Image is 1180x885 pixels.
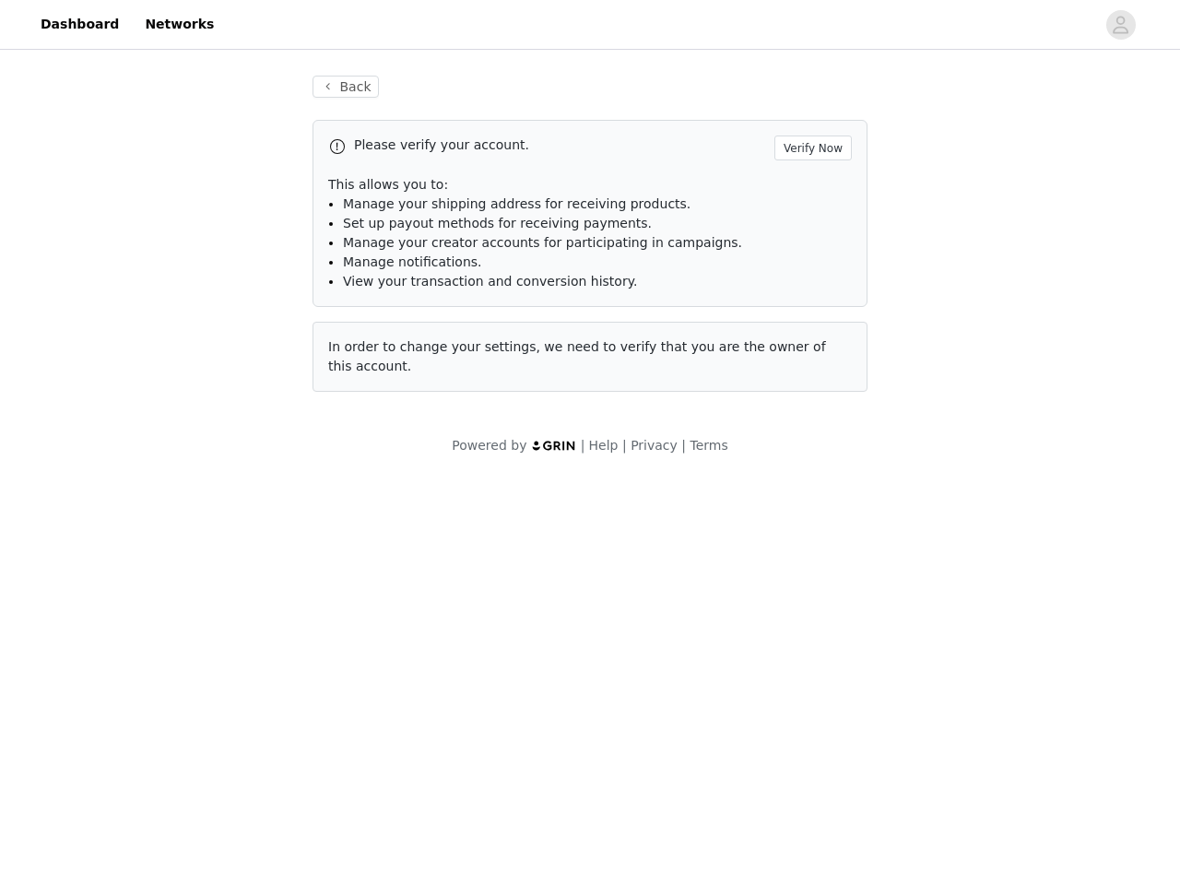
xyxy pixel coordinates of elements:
[774,136,852,160] button: Verify Now
[134,4,225,45] a: Networks
[343,235,742,250] span: Manage your creator accounts for participating in campaigns.
[354,136,767,155] p: Please verify your account.
[690,438,727,453] a: Terms
[29,4,130,45] a: Dashboard
[681,438,686,453] span: |
[343,196,690,211] span: Manage your shipping address for receiving products.
[631,438,678,453] a: Privacy
[328,175,852,195] p: This allows you to:
[589,438,619,453] a: Help
[452,438,526,453] span: Powered by
[531,440,577,452] img: logo
[581,438,585,453] span: |
[1112,10,1129,40] div: avatar
[343,254,482,269] span: Manage notifications.
[343,274,637,289] span: View your transaction and conversion history.
[328,339,826,373] span: In order to change your settings, we need to verify that you are the owner of this account.
[343,216,652,230] span: Set up payout methods for receiving payments.
[313,76,379,98] button: Back
[622,438,627,453] span: |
